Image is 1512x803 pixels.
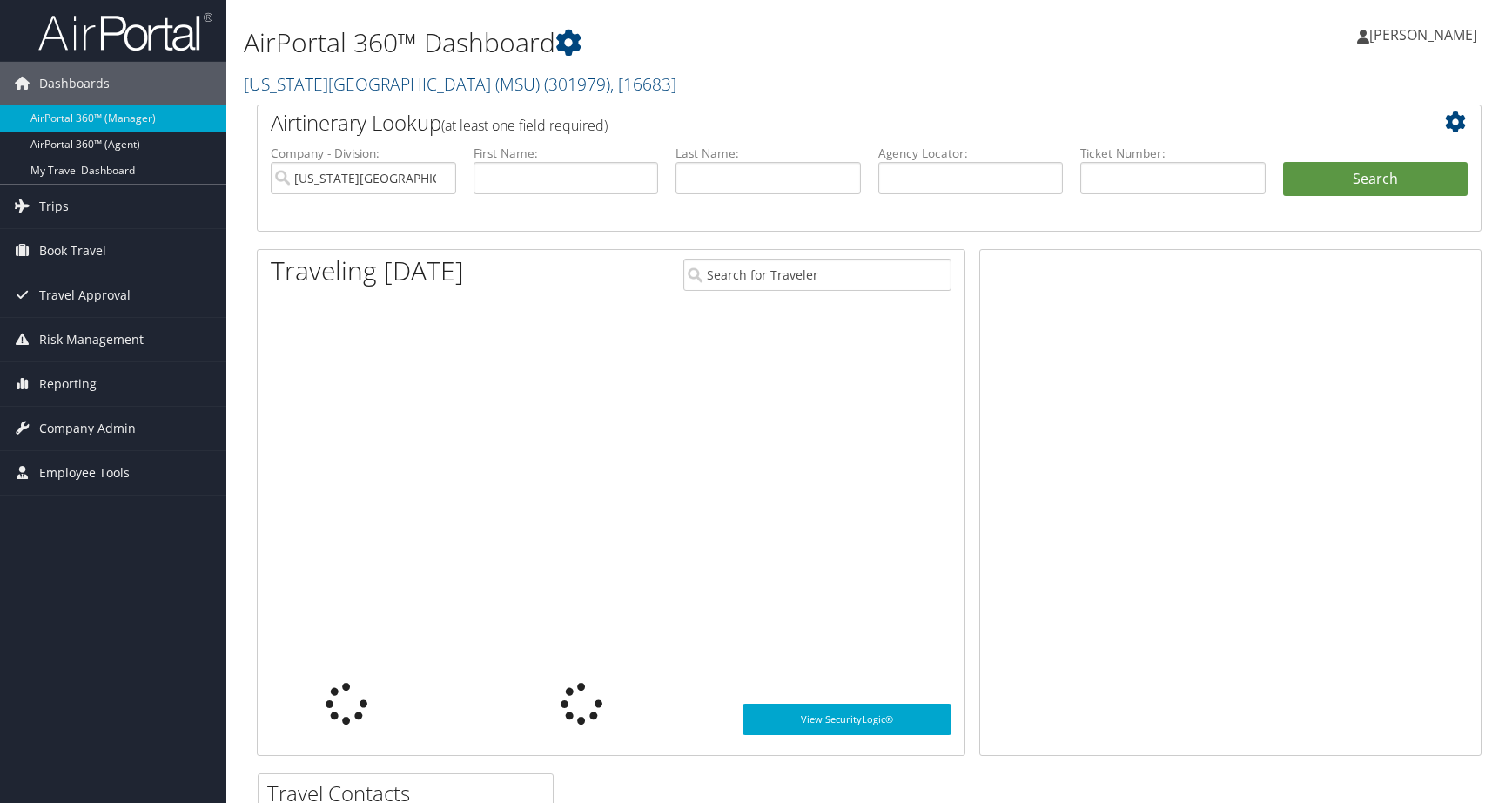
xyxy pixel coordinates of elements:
a: [US_STATE][GEOGRAPHIC_DATA] (MSU) [244,72,676,96]
h2: Airtinerary Lookup [271,108,1366,138]
label: Last Name: [675,145,861,162]
span: Employee Tools [39,451,130,495]
a: View SecurityLogic® [743,704,952,735]
button: Search [1283,162,1468,197]
span: Travel Approval [39,273,131,317]
a: [PERSON_NAME] [1357,9,1495,61]
label: Agency Locator: [878,145,1064,162]
span: Reporting [39,362,97,406]
span: Company Admin [39,407,136,450]
h1: AirPortal 360™ Dashboard [244,24,1078,61]
span: Dashboards [39,62,110,105]
input: Search for Traveler [683,259,952,291]
span: [PERSON_NAME] [1369,25,1477,44]
span: (at least one field required) [441,116,608,135]
span: , [ 16683 ] [610,72,676,96]
label: First Name: [474,145,659,162]
span: Risk Management [39,318,144,361]
h1: Traveling [DATE] [271,253,464,289]
img: airportal-logo.png [38,11,212,52]
span: Book Travel [39,229,106,273]
span: Trips [39,185,69,228]
label: Ticket Number: [1080,145,1266,162]
span: ( 301979 ) [544,72,610,96]
label: Company - Division: [271,145,456,162]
